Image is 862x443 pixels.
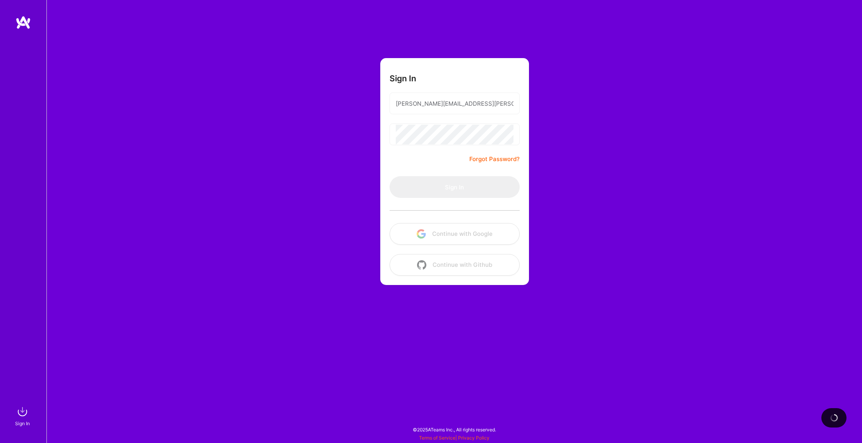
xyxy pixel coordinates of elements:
img: icon [417,260,426,270]
a: Terms of Service [419,435,455,441]
input: Email... [396,94,513,113]
button: Continue with Google [390,223,520,245]
span: | [419,435,489,441]
img: loading [829,413,839,423]
div: Sign In [15,419,30,428]
button: Sign In [390,176,520,198]
a: Forgot Password? [469,155,520,164]
button: Continue with Github [390,254,520,276]
a: sign inSign In [16,404,30,428]
img: logo [15,15,31,29]
a: Privacy Policy [458,435,489,441]
img: sign in [15,404,30,419]
h3: Sign In [390,74,416,83]
img: icon [417,229,426,239]
div: © 2025 ATeams Inc., All rights reserved. [46,420,862,439]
